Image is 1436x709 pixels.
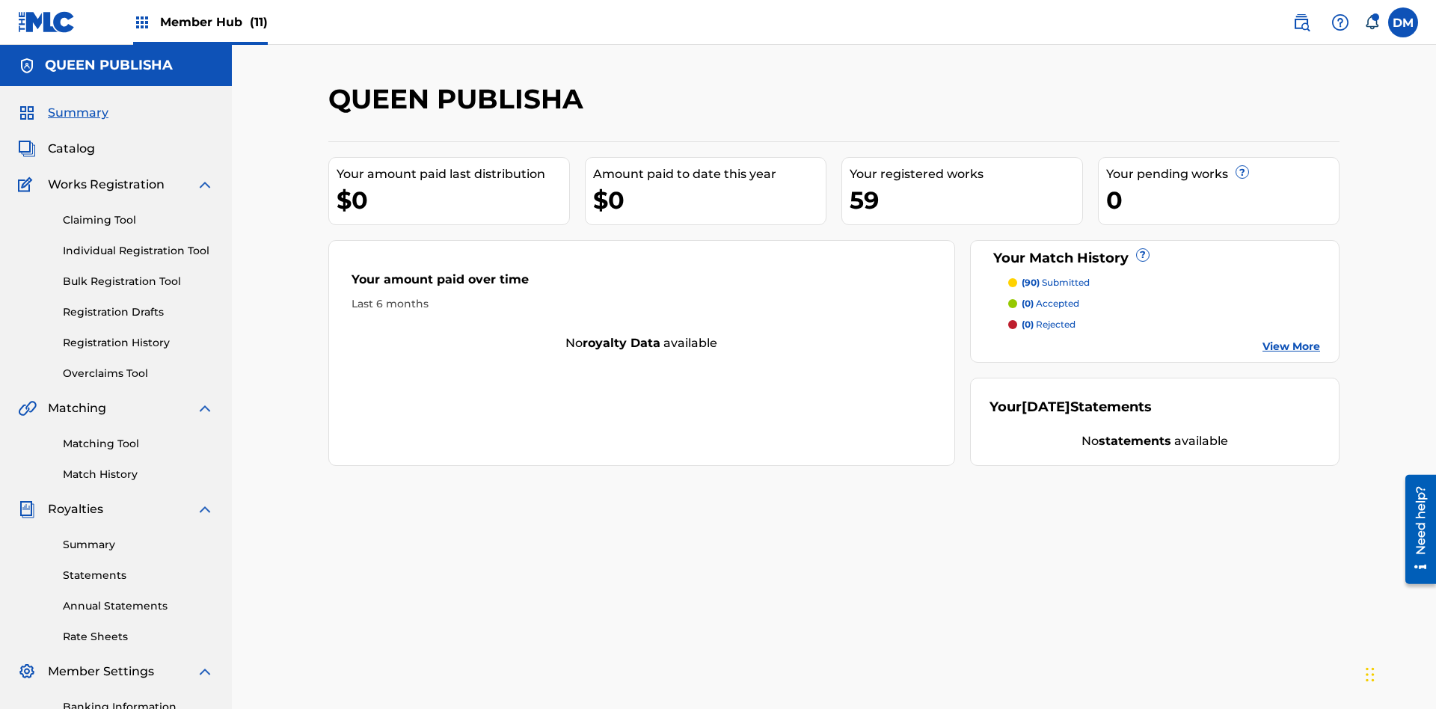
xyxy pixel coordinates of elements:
[63,467,214,482] a: Match History
[1236,166,1248,178] span: ?
[63,366,214,381] a: Overclaims Tool
[18,500,36,518] img: Royalties
[1292,13,1310,31] img: search
[1022,399,1070,415] span: [DATE]
[63,598,214,614] a: Annual Statements
[352,296,932,312] div: Last 6 months
[18,663,36,681] img: Member Settings
[48,140,95,158] span: Catalog
[18,399,37,417] img: Matching
[1325,7,1355,37] div: Help
[1022,298,1034,309] span: (0)
[1022,276,1090,289] p: submitted
[1286,7,1316,37] a: Public Search
[18,176,37,194] img: Works Registration
[328,82,591,116] h2: QUEEN PUBLISHA
[850,183,1082,217] div: 59
[1331,13,1349,31] img: help
[45,57,173,74] h5: QUEEN PUBLISHA
[18,140,36,158] img: Catalog
[1106,183,1339,217] div: 0
[196,663,214,681] img: expand
[48,176,165,194] span: Works Registration
[63,304,214,320] a: Registration Drafts
[63,335,214,351] a: Registration History
[48,663,154,681] span: Member Settings
[18,57,36,75] img: Accounts
[1262,339,1320,354] a: View More
[196,399,214,417] img: expand
[1022,319,1034,330] span: (0)
[989,397,1152,417] div: Your Statements
[63,274,214,289] a: Bulk Registration Tool
[48,104,108,122] span: Summary
[337,183,569,217] div: $0
[63,243,214,259] a: Individual Registration Tool
[48,500,103,518] span: Royalties
[18,140,95,158] a: CatalogCatalog
[337,165,569,183] div: Your amount paid last distribution
[329,334,954,352] div: No available
[18,104,36,122] img: Summary
[989,432,1321,450] div: No available
[250,15,268,29] span: (11)
[1106,165,1339,183] div: Your pending works
[1008,297,1321,310] a: (0) accepted
[160,13,268,31] span: Member Hub
[1394,469,1436,592] iframe: Resource Center
[1388,7,1418,37] div: User Menu
[1022,277,1040,288] span: (90)
[196,500,214,518] img: expand
[1361,637,1436,709] iframe: Chat Widget
[1099,434,1171,448] strong: statements
[1022,318,1076,331] p: rejected
[18,11,76,33] img: MLC Logo
[48,399,106,417] span: Matching
[1366,652,1375,697] div: Drag
[850,165,1082,183] div: Your registered works
[1364,15,1379,30] div: Notifications
[1008,318,1321,331] a: (0) rejected
[593,183,826,217] div: $0
[63,537,214,553] a: Summary
[593,165,826,183] div: Amount paid to date this year
[63,436,214,452] a: Matching Tool
[63,212,214,228] a: Claiming Tool
[989,248,1321,268] div: Your Match History
[196,176,214,194] img: expand
[583,336,660,350] strong: royalty data
[1022,297,1079,310] p: accepted
[63,568,214,583] a: Statements
[18,104,108,122] a: SummarySummary
[1137,249,1149,261] span: ?
[133,13,151,31] img: Top Rightsholders
[1008,276,1321,289] a: (90) submitted
[63,629,214,645] a: Rate Sheets
[352,271,932,296] div: Your amount paid over time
